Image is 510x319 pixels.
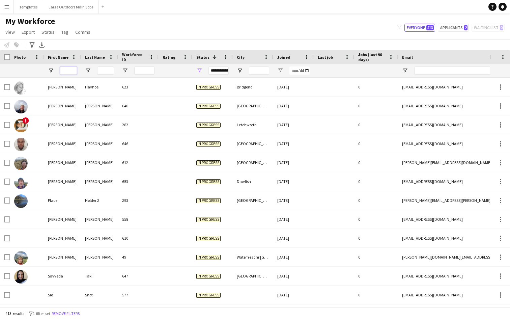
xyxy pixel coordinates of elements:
button: Large Outdoors Main Jobs [43,0,99,14]
div: [DATE] [273,153,314,172]
div: [PERSON_NAME] [44,153,81,172]
div: [DATE] [273,267,314,285]
img: Byron Lewis [14,119,28,132]
img: Place Holder 2 [14,194,28,208]
div: [PERSON_NAME] [81,134,118,153]
img: Sayyeda Taki [14,270,28,284]
span: ! [22,117,29,124]
div: [PERSON_NAME] [44,210,81,229]
div: 0 [354,229,398,247]
a: Tag [59,28,71,36]
div: [GEOGRAPHIC_DATA] [233,191,273,210]
div: Dawlish [233,172,273,191]
span: In progress [196,255,221,260]
div: Sayyeda [44,267,81,285]
div: [PERSON_NAME] [81,153,118,172]
img: Sandra Schmidt [14,251,28,265]
span: First Name [48,55,68,60]
span: View [5,29,15,35]
div: [PERSON_NAME] [44,78,81,96]
span: Joined [277,55,290,60]
div: [DATE] [273,78,314,96]
span: City [237,55,245,60]
div: 0 [354,267,398,285]
div: [PERSON_NAME] [44,248,81,266]
span: In progress [196,160,221,165]
button: Open Filter Menu [237,68,243,74]
div: Water Yeat nr [GEOGRAPHIC_DATA] [233,248,273,266]
div: [PERSON_NAME] [81,229,118,247]
div: [PERSON_NAME] [81,210,118,229]
div: Letchworth [233,115,273,134]
span: 1 filter set [33,311,50,316]
span: Last Name [85,55,105,60]
span: In progress [196,179,221,184]
div: Sid [44,286,81,304]
span: In progress [196,274,221,279]
div: [DATE] [273,248,314,266]
input: Joined Filter Input [289,67,310,75]
input: First Name Filter Input [60,67,77,75]
div: [PERSON_NAME] [81,115,118,134]
div: Snot [81,286,118,304]
div: [PERSON_NAME] [44,172,81,191]
div: 610 [118,229,159,247]
div: 293 [118,191,159,210]
app-action-btn: Export XLSX [38,41,46,49]
div: [DATE] [273,172,314,191]
span: My Workforce [5,16,55,26]
div: [PERSON_NAME] [44,97,81,115]
div: [GEOGRAPHIC_DATA] [233,97,273,115]
a: Comms [73,28,93,36]
img: Adrienne Hayhoe [14,81,28,95]
a: Export [19,28,37,36]
div: 0 [354,248,398,266]
input: Last Name Filter Input [97,67,114,75]
button: Applicants2 [438,24,469,32]
div: Taki [81,267,118,285]
div: 0 [354,78,398,96]
span: Jobs (last 90 days) [358,52,386,62]
span: Status [41,29,55,35]
div: 0 [354,97,398,115]
div: [PERSON_NAME] [81,248,118,266]
span: Status [196,55,209,60]
span: In progress [196,141,221,147]
span: Last job [318,55,333,60]
div: 653 [118,172,159,191]
div: 558 [118,210,159,229]
span: Rating [163,55,175,60]
span: 413 [426,25,434,30]
div: 0 [354,286,398,304]
div: [DATE] [273,115,314,134]
app-action-btn: Advanced filters [28,41,36,49]
img: Alex Moreman [14,100,28,113]
div: 282 [118,115,159,134]
div: [DATE] [273,229,314,247]
span: In progress [196,123,221,128]
div: [GEOGRAPHIC_DATA] [233,267,273,285]
a: View [3,28,18,36]
span: In progress [196,85,221,90]
button: Open Filter Menu [402,68,408,74]
div: Holder 2 [81,191,118,210]
div: [PERSON_NAME] [81,172,118,191]
div: 623 [118,78,159,96]
img: Emmanuel Abonyi [14,138,28,151]
button: Everyone413 [404,24,435,32]
button: Open Filter Menu [277,68,283,74]
div: 612 [118,153,159,172]
span: In progress [196,236,221,241]
a: Status [39,28,57,36]
span: In progress [196,104,221,109]
span: Tag [61,29,68,35]
button: Open Filter Menu [196,68,202,74]
span: 2 [464,25,468,30]
span: Photo [14,55,26,60]
div: [GEOGRAPHIC_DATA] [233,153,273,172]
span: In progress [196,217,221,222]
input: City Filter Input [249,67,269,75]
div: [PERSON_NAME] [44,115,81,134]
div: 0 [354,191,398,210]
div: 0 [354,153,398,172]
